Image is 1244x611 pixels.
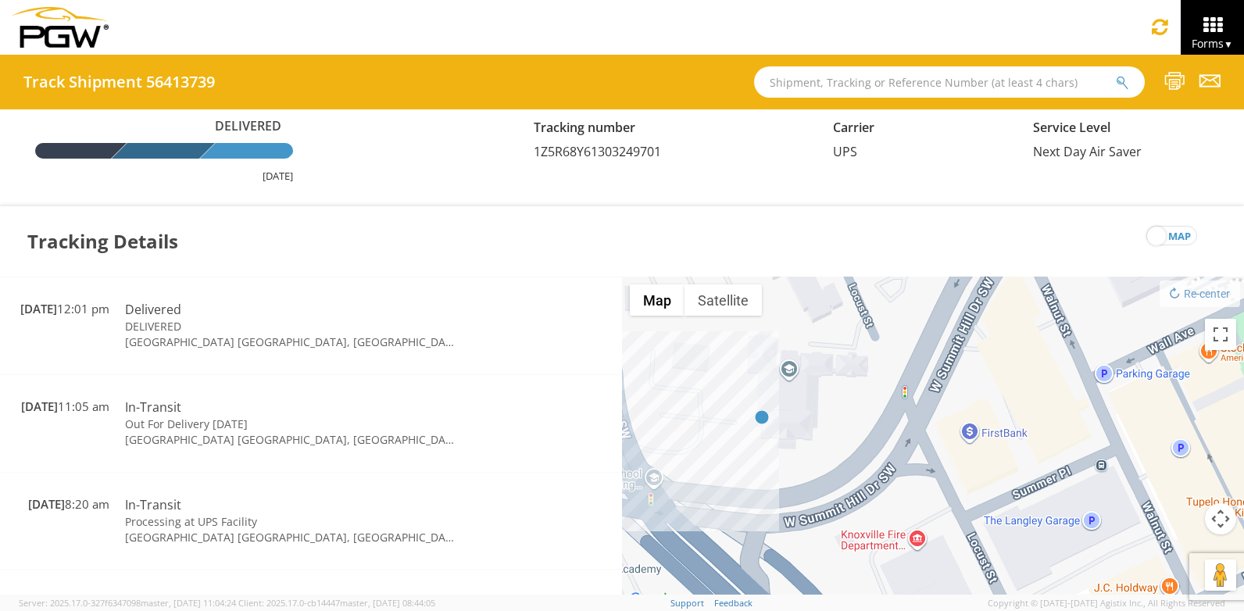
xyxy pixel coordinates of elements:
span: Delivered [125,301,181,318]
span: In-Transit [125,496,181,513]
span: Forms [1192,36,1233,51]
td: [GEOGRAPHIC_DATA] [GEOGRAPHIC_DATA], [GEOGRAPHIC_DATA] [117,530,466,545]
div: [DATE] [35,169,293,184]
span: ▼ [1224,38,1233,51]
span: [DATE] [28,496,65,512]
span: UPS [833,143,857,160]
h5: Carrier [833,121,1009,135]
td: Processing at UPS Facility [117,514,466,530]
td: DELIVERED [117,319,466,334]
h4: Track Shipment 56413739 [23,73,215,91]
span: 12:01 pm [20,301,109,316]
span: Client: 2025.17.0-cb14447 [238,597,435,609]
span: master, [DATE] 11:04:24 [141,597,236,609]
a: Open this area in Google Maps (opens a new window) [626,589,677,609]
span: 1Z5R68Y61303249701 [534,143,661,160]
td: Out For Delivery [DATE] [117,416,466,432]
span: [DATE] [20,301,57,316]
td: [GEOGRAPHIC_DATA] [GEOGRAPHIC_DATA], [GEOGRAPHIC_DATA] [117,334,466,350]
button: Re-center [1160,280,1240,307]
span: Copyright © [DATE]-[DATE] Agistix Inc., All Rights Reserved [988,597,1225,609]
button: Show street map [630,284,685,316]
td: [GEOGRAPHIC_DATA] [GEOGRAPHIC_DATA], [GEOGRAPHIC_DATA] [117,432,466,448]
span: 8:20 am [28,496,109,512]
a: Support [670,597,704,609]
button: Map camera controls [1205,503,1236,534]
a: Feedback [714,597,752,609]
span: Next Day Air Saver [1033,143,1142,160]
h3: Tracking Details [27,206,178,277]
button: Toggle fullscreen view [1205,319,1236,350]
img: Google [626,589,677,609]
h5: Tracking number [534,121,810,135]
img: pgw-form-logo-1aaa8060b1cc70fad034.png [12,7,109,48]
span: map [1168,227,1191,246]
span: [DATE] [21,398,58,414]
span: master, [DATE] 08:44:05 [340,597,435,609]
button: Show satellite imagery [685,284,762,316]
span: 11:05 am [21,398,109,414]
span: Server: 2025.17.0-327f6347098 [19,597,236,609]
h5: Service Level [1033,121,1209,135]
span: Delivered [207,117,293,135]
span: In-Transit [125,398,181,416]
input: Shipment, Tracking or Reference Number (at least 4 chars) [754,66,1145,98]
